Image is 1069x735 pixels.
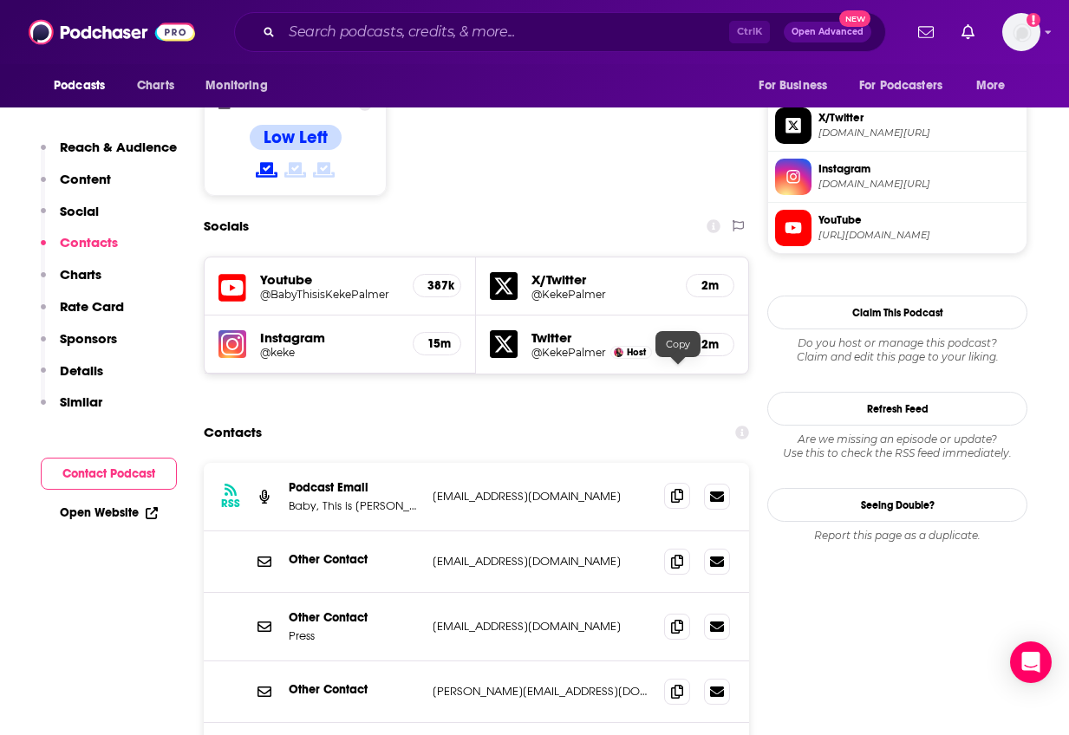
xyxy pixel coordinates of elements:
[41,234,118,266] button: Contacts
[42,69,127,102] button: open menu
[41,298,124,330] button: Rate Card
[701,278,720,293] h5: 2m
[767,529,1027,543] div: Report this page as a duplicate.
[60,203,99,219] p: Social
[767,392,1027,426] button: Refresh Feed
[260,346,399,359] a: @keke
[767,296,1027,329] button: Claim This Podcast
[818,178,1020,191] span: instagram.com/keke
[29,16,195,49] img: Podchaser - Follow, Share and Rate Podcasts
[289,628,419,643] p: Press
[955,17,981,47] a: Show notifications dropdown
[767,336,1027,350] span: Do you host or manage this podcast?
[614,348,623,357] img: Keke Palmer
[193,69,290,102] button: open menu
[1002,13,1040,51] img: User Profile
[818,161,1020,177] span: Instagram
[818,212,1020,228] span: YouTube
[218,330,246,358] img: iconImage
[289,480,419,495] p: Podcast Email
[41,203,99,235] button: Social
[41,171,111,203] button: Content
[976,74,1006,98] span: More
[433,489,650,504] p: [EMAIL_ADDRESS][DOMAIN_NAME]
[729,21,770,43] span: Ctrl K
[531,329,671,346] h5: Twitter
[767,336,1027,364] div: Claim and edit this page to your liking.
[775,159,1020,195] a: Instagram[DOMAIN_NAME][URL]
[433,619,650,634] p: [EMAIL_ADDRESS][DOMAIN_NAME]
[289,610,419,625] p: Other Contact
[433,684,650,699] p: [PERSON_NAME][EMAIL_ADDRESS][DOMAIN_NAME]
[775,210,1020,246] a: YouTube[URL][DOMAIN_NAME]
[260,288,399,301] a: @BabyThisisKekePalmer
[260,271,399,288] h5: Youtube
[126,69,185,102] a: Charts
[289,682,419,697] p: Other Contact
[205,74,267,98] span: Monitoring
[818,110,1020,126] span: X/Twitter
[531,271,671,288] h5: X/Twitter
[784,22,871,42] button: Open AdvancedNew
[848,69,968,102] button: open menu
[289,552,419,567] p: Other Contact
[1002,13,1040,51] span: Logged in as laprteam
[60,171,111,187] p: Content
[60,394,102,410] p: Similar
[137,74,174,98] span: Charts
[54,74,105,98] span: Podcasts
[759,74,827,98] span: For Business
[818,229,1020,242] span: https://www.youtube.com/@BabyThisisKekePalmer
[41,362,103,394] button: Details
[746,69,849,102] button: open menu
[818,127,1020,140] span: twitter.com/KekePalmer
[41,266,101,298] button: Charts
[60,266,101,283] p: Charts
[1010,641,1052,683] div: Open Intercom Messenger
[234,12,886,52] div: Search podcasts, credits, & more...
[775,107,1020,144] a: X/Twitter[DOMAIN_NAME][URL]
[264,127,328,148] h4: Low Left
[60,298,124,315] p: Rate Card
[204,416,262,449] h2: Contacts
[41,394,102,426] button: Similar
[41,139,177,171] button: Reach & Audience
[839,10,870,27] span: New
[531,288,671,301] a: @KekePalmer
[427,278,447,293] h5: 387k
[1027,13,1040,27] svg: Add a profile image
[1002,13,1040,51] button: Show profile menu
[260,329,399,346] h5: Instagram
[60,330,117,347] p: Sponsors
[655,331,701,357] div: Copy
[41,458,177,490] button: Contact Podcast
[911,17,941,47] a: Show notifications dropdown
[289,498,419,513] p: Baby, This is [PERSON_NAME] Podcast Email
[204,210,249,243] h2: Socials
[531,346,606,359] a: @KekePalmer
[792,28,864,36] span: Open Advanced
[767,433,1027,460] div: Are we missing an episode or update? Use this to check the RSS feed immediately.
[701,337,720,352] h5: 2m
[221,497,240,511] h3: RSS
[282,18,729,46] input: Search podcasts, credits, & more...
[60,505,158,520] a: Open Website
[41,330,117,362] button: Sponsors
[859,74,942,98] span: For Podcasters
[60,234,118,250] p: Contacts
[964,69,1027,102] button: open menu
[627,347,646,358] span: Host
[427,336,447,351] h5: 15m
[767,488,1027,522] a: Seeing Double?
[60,362,103,379] p: Details
[433,554,650,569] p: [EMAIL_ADDRESS][DOMAIN_NAME]
[60,139,177,155] p: Reach & Audience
